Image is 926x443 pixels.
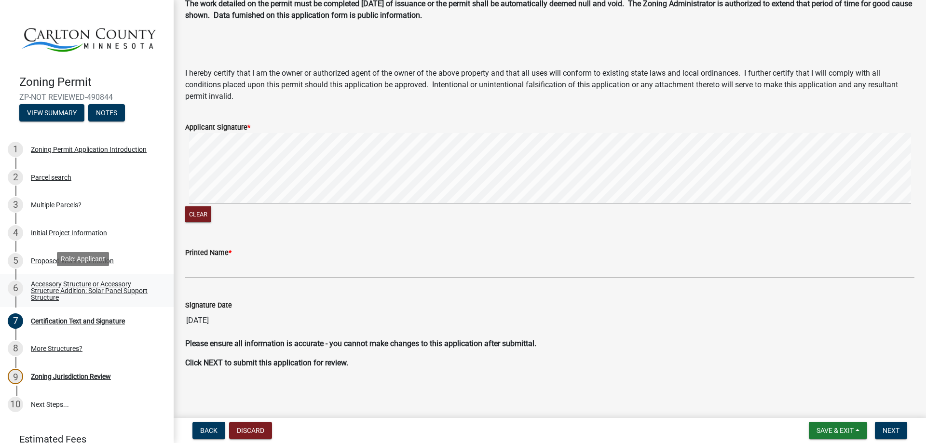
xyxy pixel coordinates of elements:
[88,104,125,121] button: Notes
[229,422,272,439] button: Discard
[185,302,232,309] label: Signature Date
[185,67,914,102] p: I hereby certify that I am the owner or authorized agent of the owner of the above property and t...
[19,110,84,118] wm-modal-confirm: Summary
[185,124,250,131] label: Applicant Signature
[8,170,23,185] div: 2
[31,229,107,236] div: Initial Project Information
[31,174,71,181] div: Parcel search
[185,206,211,222] button: Clear
[19,10,158,65] img: Carlton County, Minnesota
[19,104,84,121] button: View Summary
[8,253,23,268] div: 5
[185,358,348,367] strong: Click NEXT to submit this application for review.
[883,427,899,434] span: Next
[817,427,854,434] span: Save & Exit
[19,93,154,102] span: ZP-NOT REVIEWED-490844
[200,427,218,434] span: Back
[8,197,23,213] div: 3
[19,75,166,89] h4: Zoning Permit
[31,373,111,380] div: Zoning Jurisdiction Review
[8,225,23,241] div: 4
[88,110,125,118] wm-modal-confirm: Notes
[8,341,23,356] div: 8
[31,201,82,208] div: Multiple Parcels?
[185,250,231,256] label: Printed Name
[875,422,907,439] button: Next
[31,146,147,153] div: Zoning Permit Application Introduction
[31,281,158,301] div: Accessory Structure or Accessory Structure Addition: Solar Panel Support Structure
[8,313,23,329] div: 7
[31,257,114,264] div: Proposed Work Information
[185,339,536,348] strong: Please ensure all information is accurate - you cannot make changes to this application after sub...
[809,422,867,439] button: Save & Exit
[8,369,23,384] div: 9
[57,252,109,266] div: Role: Applicant
[31,318,125,324] div: Certification Text and Signature
[8,397,23,412] div: 10
[31,345,82,352] div: More Structures?
[8,281,23,296] div: 6
[8,142,23,157] div: 1
[192,422,225,439] button: Back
